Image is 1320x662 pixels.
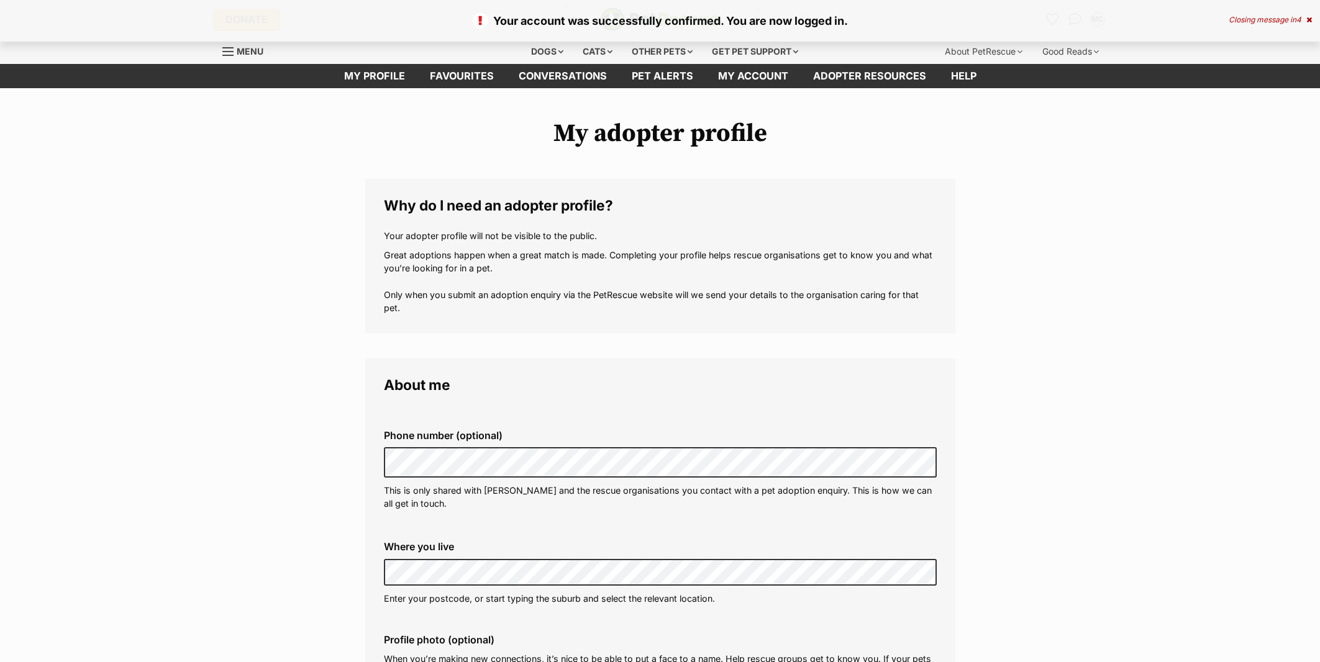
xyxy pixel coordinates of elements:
[384,377,937,393] legend: About me
[222,39,272,61] a: Menu
[384,541,937,552] label: Where you live
[384,430,937,441] label: Phone number (optional)
[936,39,1031,64] div: About PetRescue
[384,197,937,214] legend: Why do I need an adopter profile?
[384,484,937,510] p: This is only shared with [PERSON_NAME] and the rescue organisations you contact with a pet adopti...
[574,39,621,64] div: Cats
[365,119,955,148] h1: My adopter profile
[1034,39,1108,64] div: Good Reads
[384,248,937,315] p: Great adoptions happen when a great match is made. Completing your profile helps rescue organisat...
[706,64,801,88] a: My account
[939,64,989,88] a: Help
[703,39,807,64] div: Get pet support
[623,39,701,64] div: Other pets
[384,229,937,242] p: Your adopter profile will not be visible to the public.
[522,39,572,64] div: Dogs
[384,592,937,605] p: Enter your postcode, or start typing the suburb and select the relevant location.
[801,64,939,88] a: Adopter resources
[506,64,619,88] a: conversations
[365,179,955,333] fieldset: Why do I need an adopter profile?
[417,64,506,88] a: Favourites
[619,64,706,88] a: Pet alerts
[384,634,937,645] label: Profile photo (optional)
[237,46,263,57] span: Menu
[332,64,417,88] a: My profile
